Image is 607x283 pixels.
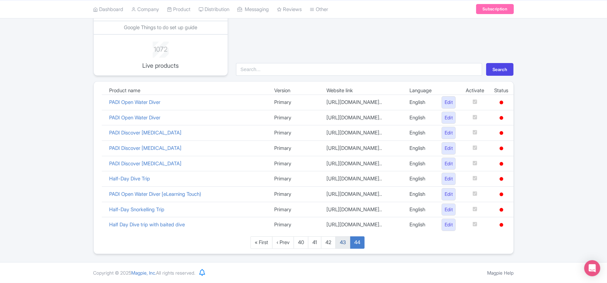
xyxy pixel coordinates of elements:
td: Language [404,87,437,95]
div: Open Intercom Messenger [584,260,600,276]
a: « First [250,236,273,249]
td: Website link [321,87,404,95]
td: English [404,171,437,187]
td: Primary [269,156,321,171]
td: Product name [104,87,269,95]
a: PADI Discover [MEDICAL_DATA] [109,145,182,151]
td: English [404,156,437,171]
input: Search... [236,63,482,76]
span: Magpie, Inc. [132,270,156,276]
td: English [404,125,437,141]
a: Edit [442,188,456,201]
a: 42 [321,236,336,249]
td: Primary [269,186,321,202]
a: PADI Open Water Diver [109,114,161,121]
a: 43 [335,236,350,249]
a: Edit [442,204,456,216]
td: [URL][DOMAIN_NAME].. [321,95,404,110]
a: Half Day Dive trip with baited dive [109,221,185,228]
td: Primary [269,110,321,125]
td: Primary [269,171,321,187]
td: Primary [269,202,321,217]
td: Primary [269,217,321,232]
td: [URL][DOMAIN_NAME].. [321,125,404,141]
div: Copyright © 2025 All rights reserved. [89,269,200,276]
a: Edit [442,158,456,170]
a: Edit [442,142,456,155]
a: PADI Discover [MEDICAL_DATA] [109,129,182,136]
td: English [404,202,437,217]
td: Version [269,87,321,95]
a: Edit [442,96,456,109]
a: Half-Day Snorkelling Trip [109,206,165,213]
a: Half-Day Dive Trip [109,175,150,182]
a: ‹ Prev [272,236,294,249]
td: Primary [269,125,321,141]
a: PADI Open Water Diver [109,99,161,105]
td: English [404,95,437,110]
td: [URL][DOMAIN_NAME].. [321,156,404,171]
a: 41 [308,236,321,249]
a: 40 [294,236,308,249]
a: Subscription [476,4,514,14]
a: Edit [442,219,456,231]
td: [URL][DOMAIN_NAME].. [321,171,404,187]
a: Edit [442,112,456,124]
a: PADI Discover [MEDICAL_DATA] [109,160,182,167]
td: English [404,186,437,202]
button: Search [486,63,514,76]
td: Activate [461,87,489,95]
td: [URL][DOMAIN_NAME].. [321,110,404,125]
div: 1072 [133,42,188,54]
a: 44 [350,236,365,249]
td: [URL][DOMAIN_NAME].. [321,140,404,156]
td: English [404,110,437,125]
p: Live products [133,61,188,70]
td: Status [489,87,513,95]
td: [URL][DOMAIN_NAME].. [321,217,404,232]
a: Magpie Help [487,270,514,276]
a: Edit [442,127,456,139]
td: [URL][DOMAIN_NAME].. [321,186,404,202]
td: [URL][DOMAIN_NAME].. [321,202,404,217]
a: Edit [442,173,456,185]
a: Google Things to do set up guide [124,24,197,31]
td: English [404,217,437,232]
td: Primary [269,95,321,110]
a: PADI Open Water Diver [eLearning Touch) [109,191,202,197]
td: English [404,140,437,156]
td: Primary [269,140,321,156]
